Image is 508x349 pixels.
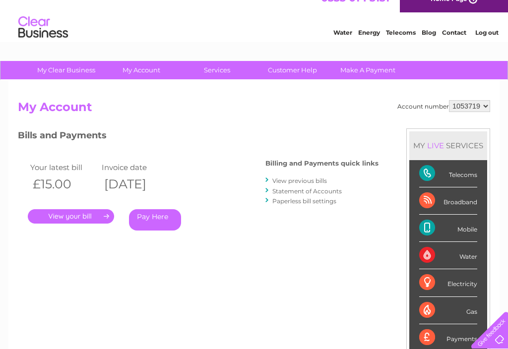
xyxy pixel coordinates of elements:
[358,42,380,50] a: Energy
[425,141,446,150] div: LIVE
[333,42,352,50] a: Water
[442,42,466,50] a: Contact
[99,174,171,194] th: [DATE]
[18,128,379,146] h3: Bills and Payments
[419,215,477,242] div: Mobile
[28,161,99,174] td: Your latest bill
[28,209,114,224] a: .
[28,174,99,194] th: £15.00
[176,61,258,79] a: Services
[272,187,342,195] a: Statement of Accounts
[252,61,333,79] a: Customer Help
[419,242,477,269] div: Water
[419,297,477,324] div: Gas
[321,5,389,17] a: 0333 014 3131
[265,160,379,167] h4: Billing and Payments quick links
[99,161,171,174] td: Invoice date
[327,61,409,79] a: Make A Payment
[419,269,477,296] div: Electricity
[129,209,181,231] a: Pay Here
[18,26,68,56] img: logo.png
[475,42,499,50] a: Log out
[101,61,183,79] a: My Account
[409,131,487,160] div: MY SERVICES
[419,160,477,187] div: Telecoms
[422,42,436,50] a: Blog
[386,42,416,50] a: Telecoms
[397,100,490,112] div: Account number
[419,187,477,215] div: Broadband
[272,197,336,205] a: Paperless bill settings
[18,100,490,119] h2: My Account
[25,61,107,79] a: My Clear Business
[20,5,489,48] div: Clear Business is a trading name of Verastar Limited (registered in [GEOGRAPHIC_DATA] No. 3667643...
[272,177,327,184] a: View previous bills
